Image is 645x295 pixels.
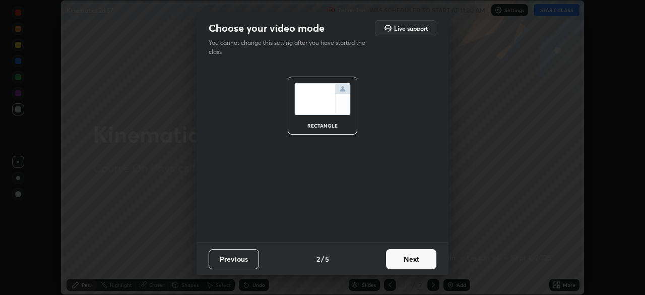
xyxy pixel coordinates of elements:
[394,25,428,31] h5: Live support
[209,22,325,35] h2: Choose your video mode
[325,254,329,264] h4: 5
[209,38,372,56] p: You cannot change this setting after you have started the class
[316,254,320,264] h4: 2
[386,249,436,269] button: Next
[302,123,343,128] div: rectangle
[321,254,324,264] h4: /
[209,249,259,269] button: Previous
[294,83,351,115] img: normalScreenIcon.ae25ed63.svg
